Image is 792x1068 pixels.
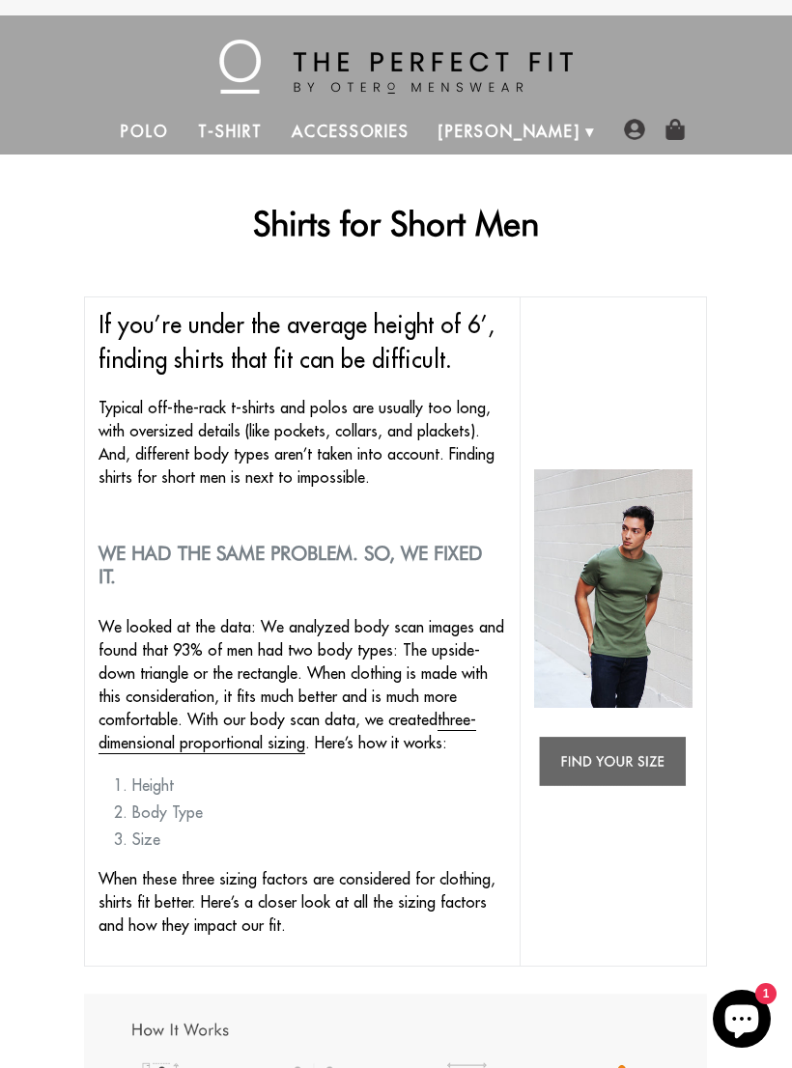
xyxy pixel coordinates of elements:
[277,108,424,155] a: Accessories
[665,119,686,140] img: shopping-bag-icon.png
[132,828,506,851] li: Size
[99,542,506,588] h2: We had the same problem. So, we fixed it.
[106,108,184,155] a: Polo
[84,203,707,243] h1: Shirts for Short Men
[99,867,506,937] p: When these three sizing factors are considered for clothing, shirts fit better. Here’s a closer l...
[99,310,495,374] span: If you’re under the average height of 6’, finding shirts that fit can be difficult.
[534,469,693,707] img: shirts for short men
[534,731,693,794] img: Find your size: tshirts for short guys
[624,119,645,140] img: user-account-icon.png
[99,396,506,489] p: Typical off-the-rack t-shirts and polos are usually too long, with oversized details (like pocket...
[707,990,777,1053] inbox-online-store-chat: Shopify online store chat
[99,615,506,754] p: We looked at the data: We analyzed body scan images and found that 93% of men had two body types:...
[424,108,595,155] a: [PERSON_NAME]
[132,773,506,797] li: Height
[184,108,277,155] a: T-Shirt
[132,801,506,824] li: Body Type
[219,40,573,94] img: The Perfect Fit - by Otero Menswear - Logo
